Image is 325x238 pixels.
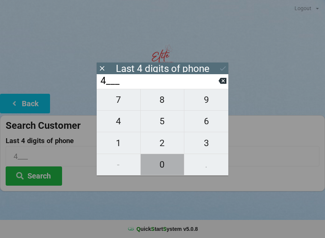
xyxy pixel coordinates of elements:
[141,157,184,172] span: 0
[97,135,140,151] span: 1
[97,132,141,154] button: 1
[184,113,228,129] span: 6
[97,92,140,108] span: 7
[184,111,228,132] button: 6
[97,89,141,111] button: 7
[184,132,228,154] button: 3
[184,89,228,111] button: 9
[116,65,210,72] div: Last 4 digits of phone
[184,92,228,108] span: 9
[141,113,184,129] span: 5
[141,154,185,175] button: 0
[141,111,185,132] button: 5
[141,89,185,111] button: 8
[141,132,185,154] button: 2
[97,113,140,129] span: 4
[97,111,141,132] button: 4
[141,92,184,108] span: 8
[141,135,184,151] span: 2
[184,135,228,151] span: 3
